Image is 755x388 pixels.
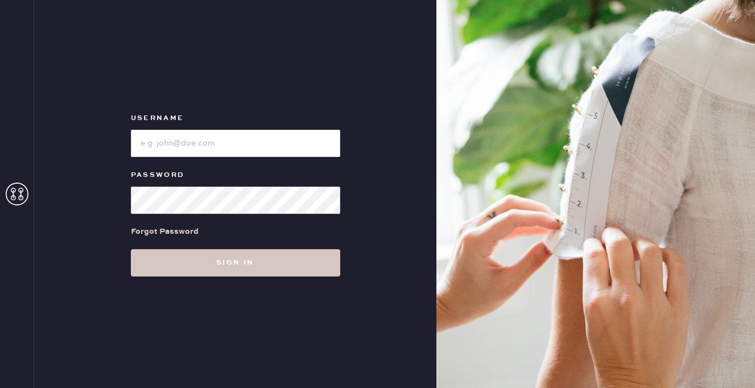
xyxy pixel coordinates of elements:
label: Username [131,112,340,125]
input: e.g. john@doe.com [131,130,340,157]
div: Forgot Password [131,225,199,238]
a: Forgot Password [131,214,199,249]
label: Password [131,168,340,182]
button: Sign in [131,249,340,276]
